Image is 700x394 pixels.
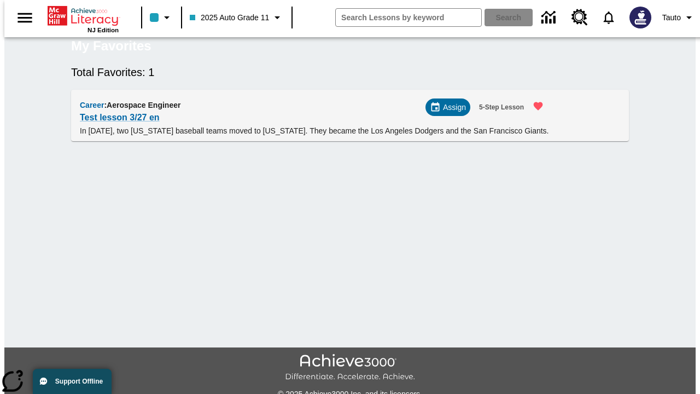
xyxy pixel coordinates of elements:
button: Remove from Favorites [526,94,550,118]
div: Assign Choose Dates [425,99,470,116]
span: Tauto [662,12,681,24]
a: Resource Center, Will open in new tab [565,3,594,32]
button: Class color is light blue. Change class color [145,8,178,27]
img: Achieve3000 Differentiate Accelerate Achieve [285,354,415,382]
p: In [DATE], two [US_STATE] baseball teams moved to [US_STATE]. They became the Los Angeles Dodgers... [80,125,550,137]
span: 2025 Auto Grade 11 [190,12,269,24]
button: 5-Step Lesson [475,99,528,117]
button: Class: 2025 Auto Grade 11, Select your class [185,8,288,27]
h5: My Favorites [71,37,151,55]
a: Home [48,5,119,27]
span: : Aerospace Engineer [104,101,180,109]
a: Test lesson 3/27 en [80,110,160,125]
input: search field [336,9,481,26]
span: 5-Step Lesson [479,102,524,113]
button: Open side menu [9,2,41,34]
img: Avatar [629,7,651,28]
h6: Total Favorites: 1 [71,63,629,81]
button: Support Offline [33,369,112,394]
div: Home [48,4,119,33]
span: Support Offline [55,378,103,385]
span: NJ Edition [87,27,119,33]
span: Career [80,101,104,109]
a: Notifications [594,3,623,32]
span: Assign [443,102,466,113]
button: Select a new avatar [623,3,658,32]
a: Data Center [535,3,565,33]
button: Profile/Settings [658,8,700,27]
